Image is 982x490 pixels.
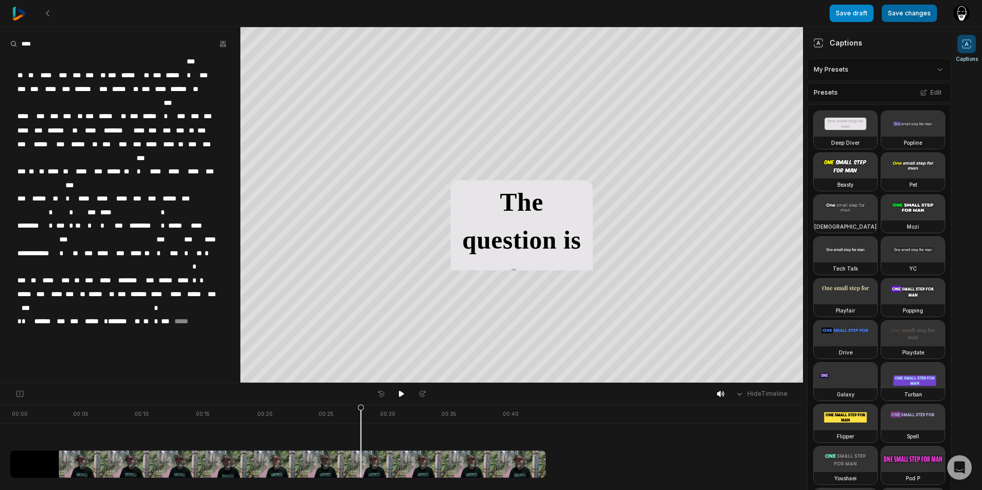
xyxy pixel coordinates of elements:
h3: [DEMOGRAPHIC_DATA] [814,222,877,231]
button: Edit [917,86,945,99]
div: Captions [813,37,862,48]
h3: Drive [839,348,853,357]
h3: Tech Talk [833,264,858,273]
span: Captions [956,55,978,63]
h3: Popline [904,139,922,147]
h3: Playfair [836,306,855,315]
h3: Playdate [902,348,924,357]
h3: Deep Diver [831,139,860,147]
h3: Flipper [837,432,854,440]
h3: Beasty [837,181,854,189]
button: Captions [956,35,978,63]
h3: Turban [904,390,922,398]
h3: Popping [903,306,923,315]
h3: YC [909,264,917,273]
button: Save changes [882,5,937,22]
div: My Presets [807,58,951,81]
button: Save draft [830,5,874,22]
h3: Pod P [906,474,920,482]
h3: Mozi [907,222,919,231]
button: HideTimeline [732,386,791,402]
div: Open Intercom Messenger [947,455,972,480]
img: reap [12,7,26,20]
h3: Pet [909,181,917,189]
div: Presets [807,83,951,102]
h3: Spell [907,432,919,440]
h3: Youshaei [834,474,857,482]
h3: Galaxy [837,390,855,398]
